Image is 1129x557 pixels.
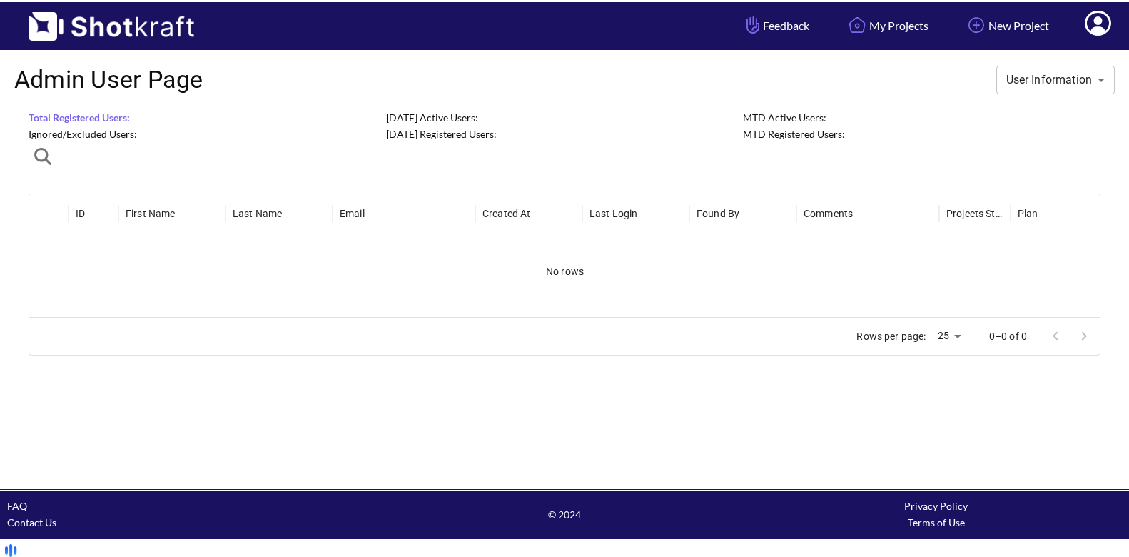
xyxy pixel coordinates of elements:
[953,6,1060,44] a: New Project
[126,208,176,219] div: First Name
[29,111,130,124] span: Total Registered Users:
[845,13,869,37] img: Home Icon
[589,208,638,219] div: Last Login
[76,208,85,219] div: ID
[989,329,1027,343] p: 0–0 of 0
[233,208,282,219] div: Last Name
[946,208,1006,219] div: Projects Started
[743,128,845,140] span: MTD Registered Users:
[743,13,763,37] img: Hand Icon
[386,111,478,124] span: [DATE] Active Users:
[482,208,531,219] div: Created At
[804,208,853,219] div: Comments
[1018,208,1038,219] div: Plan
[29,234,1100,308] div: No rows
[7,500,27,512] a: FAQ
[750,498,1122,514] div: Privacy Policy
[996,66,1115,94] div: User Information
[340,208,365,219] div: Email
[697,208,739,219] div: Found By
[834,6,939,44] a: My Projects
[932,326,966,346] div: 25
[856,329,926,343] p: Rows per page:
[964,13,988,37] img: Add Icon
[386,128,497,140] span: [DATE] Registered Users:
[750,514,1122,531] div: Terms of Use
[379,506,751,523] span: © 2024
[743,111,826,124] span: MTD Active Users:
[743,17,809,34] span: Feedback
[14,65,203,95] h4: Admin User Page
[29,128,137,140] span: Ignored/Excluded Users:
[7,516,56,528] a: Contact Us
